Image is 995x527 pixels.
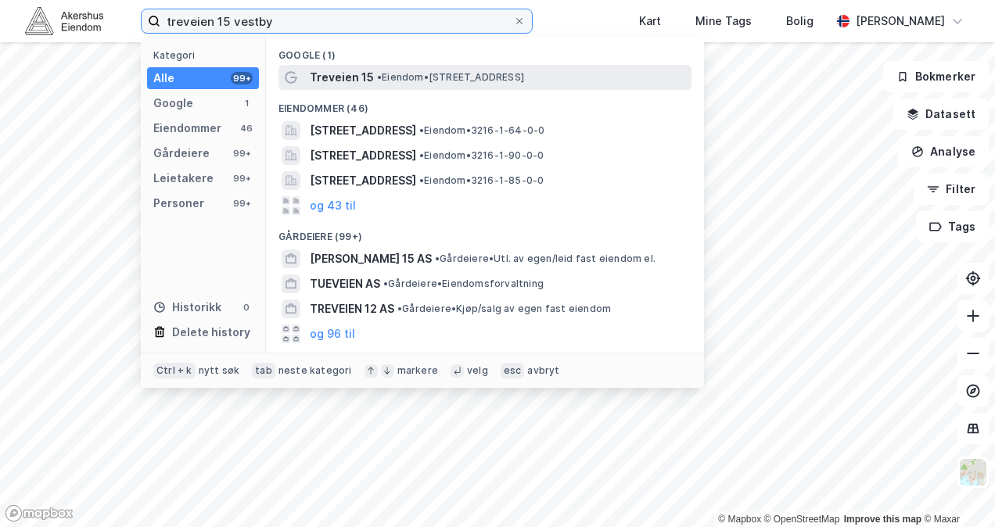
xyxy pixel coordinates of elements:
span: Treveien 15 [310,68,374,87]
div: Bolig [786,12,814,30]
button: og 96 til [310,324,355,343]
div: 99+ [231,172,253,185]
span: Gårdeiere • Eiendomsforvaltning [383,278,544,290]
div: Kategori [153,49,259,61]
div: tab [252,363,275,378]
button: Filter [914,174,989,205]
div: Alle [153,69,174,88]
span: Eiendom • 3216-1-90-0-0 [419,149,544,162]
span: • [419,149,424,161]
div: Leietakere (99+) [266,346,704,375]
iframe: Chat Widget [917,452,995,527]
a: OpenStreetMap [764,514,840,525]
div: Google [153,94,193,113]
span: Gårdeiere • Kjøp/salg av egen fast eiendom [397,303,611,315]
a: Mapbox homepage [5,504,74,522]
div: Leietakere [153,169,214,188]
div: 0 [240,301,253,314]
span: • [435,253,440,264]
span: TREVEIEN 12 AS [310,299,394,318]
div: Google (1) [266,37,704,65]
img: akershus-eiendom-logo.9091f326c980b4bce74ccdd9f866810c.svg [25,7,103,34]
div: 1 [240,97,253,109]
div: Eiendommer [153,119,221,138]
div: 46 [240,122,253,134]
span: [STREET_ADDRESS] [310,121,416,140]
span: Eiendom • 3216-1-64-0-0 [419,124,544,137]
span: • [397,303,402,314]
div: Gårdeiere (99+) [266,218,704,246]
button: og 43 til [310,196,356,215]
a: Improve this map [844,514,921,525]
span: Eiendom • [STREET_ADDRESS] [377,71,524,84]
button: Bokmerker [883,61,989,92]
div: Personer [153,194,204,213]
div: Historikk [153,298,221,317]
div: Kontrollprogram for chat [917,452,995,527]
button: Tags [916,211,989,242]
span: Gårdeiere • Utl. av egen/leid fast eiendom el. [435,253,656,265]
button: Analyse [898,136,989,167]
input: Søk på adresse, matrikkel, gårdeiere, leietakere eller personer [160,9,513,33]
a: Mapbox [718,514,761,525]
div: velg [467,364,488,377]
span: [STREET_ADDRESS] [310,171,416,190]
span: • [419,174,424,186]
span: • [383,278,388,289]
div: 99+ [231,72,253,84]
button: Datasett [893,99,989,130]
span: TUEVEIEN AS [310,274,380,293]
div: nytt søk [199,364,240,377]
div: Ctrl + k [153,363,196,378]
div: 99+ [231,197,253,210]
div: Mine Tags [695,12,752,30]
div: [PERSON_NAME] [856,12,945,30]
div: avbryt [527,364,559,377]
span: • [419,124,424,136]
span: Eiendom • 3216-1-85-0-0 [419,174,544,187]
div: esc [501,363,525,378]
div: markere [397,364,438,377]
div: Delete history [172,323,250,342]
span: [STREET_ADDRESS] [310,146,416,165]
div: Kart [639,12,661,30]
div: Eiendommer (46) [266,90,704,118]
div: Gårdeiere [153,144,210,163]
span: • [377,71,382,83]
span: [PERSON_NAME] 15 AS [310,249,432,268]
div: neste kategori [278,364,352,377]
div: 99+ [231,147,253,160]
